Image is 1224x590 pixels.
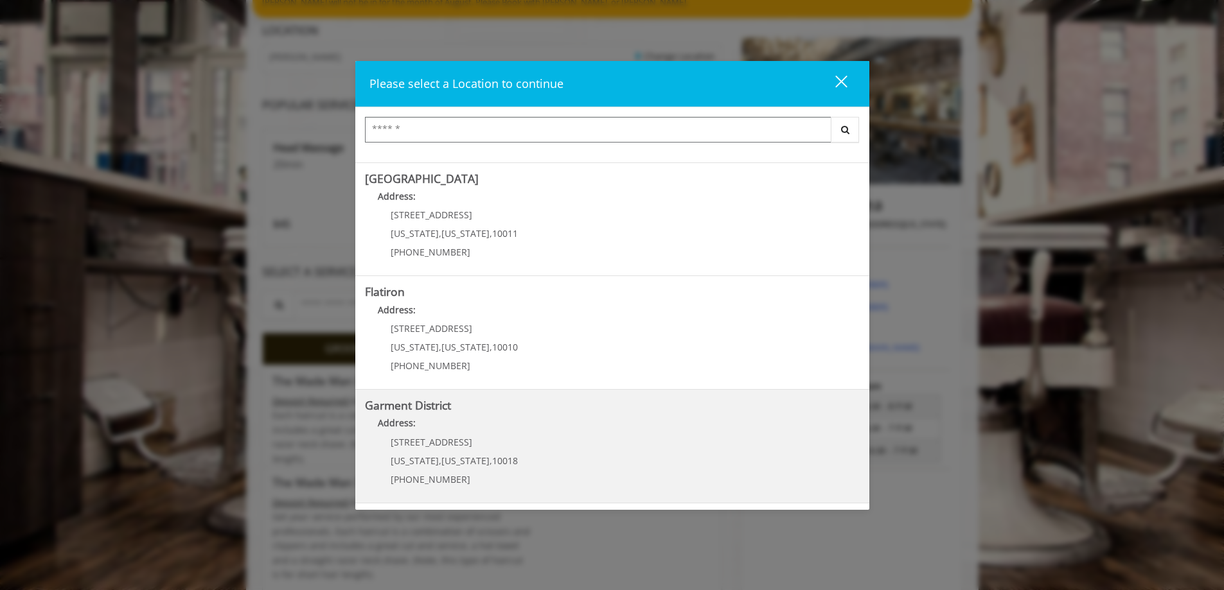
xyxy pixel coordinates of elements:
i: Search button [838,125,853,134]
span: , [490,455,492,467]
span: [PHONE_NUMBER] [391,473,470,485]
b: Address: [378,190,416,202]
b: [GEOGRAPHIC_DATA] [365,171,479,186]
b: Garment District [365,397,451,413]
span: [STREET_ADDRESS] [391,209,472,221]
span: [STREET_ADDRESS] [391,322,472,334]
b: Address: [378,417,416,429]
span: , [439,455,441,467]
span: [STREET_ADDRESS] [391,436,472,448]
span: [PHONE_NUMBER] [391,360,470,372]
span: [US_STATE] [391,341,439,353]
span: [US_STATE] [441,341,490,353]
span: [PHONE_NUMBER] [391,246,470,258]
b: Flatiron [365,284,405,299]
span: , [490,227,492,239]
span: [US_STATE] [441,227,490,239]
b: Address: [378,304,416,316]
span: , [439,341,441,353]
span: 10010 [492,341,518,353]
button: close dialog [812,71,855,97]
span: 10018 [492,455,518,467]
span: Please select a Location to continue [369,76,563,91]
span: , [490,341,492,353]
span: 10011 [492,227,518,239]
span: [US_STATE] [391,227,439,239]
input: Search Center [365,117,831,143]
div: close dialog [820,74,846,94]
span: [US_STATE] [391,455,439,467]
span: [US_STATE] [441,455,490,467]
div: Center Select [365,117,860,149]
span: , [439,227,441,239]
